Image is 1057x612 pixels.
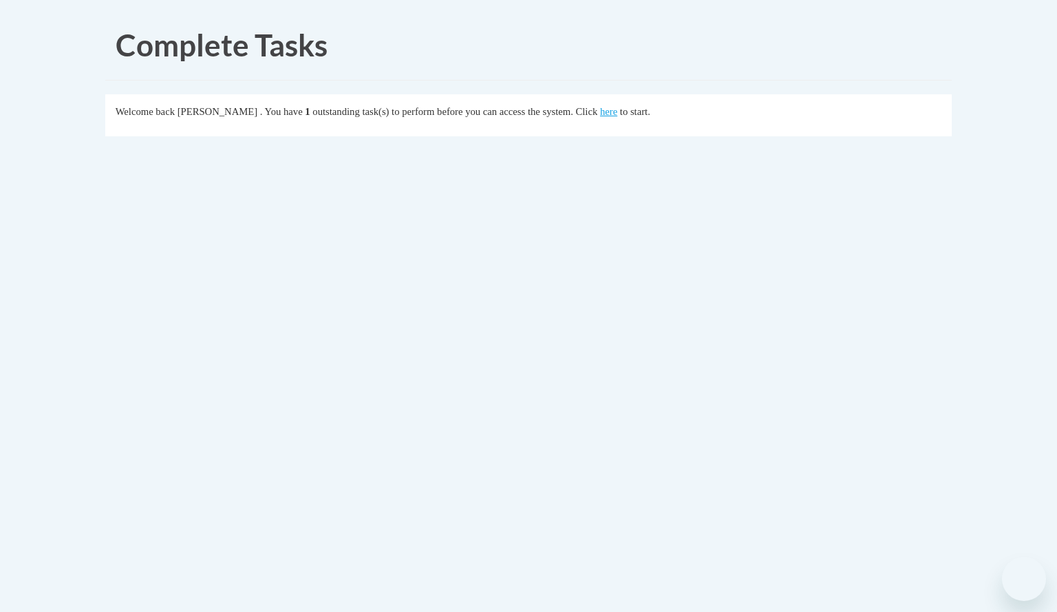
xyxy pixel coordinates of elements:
[312,106,597,117] span: outstanding task(s) to perform before you can access the system. Click
[305,106,310,117] span: 1
[260,106,303,117] span: . You have
[600,106,617,117] a: here
[620,106,650,117] span: to start.
[178,106,257,117] span: [PERSON_NAME]
[116,27,328,63] span: Complete Tasks
[1002,557,1046,601] iframe: Button to launch messaging window
[116,106,175,117] span: Welcome back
